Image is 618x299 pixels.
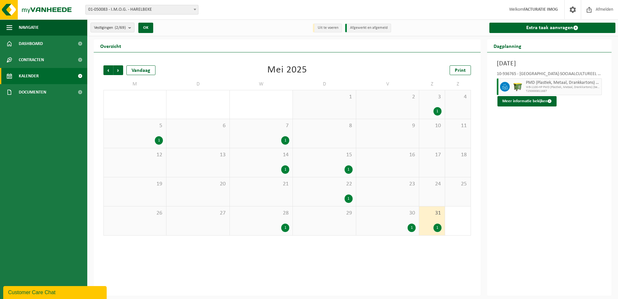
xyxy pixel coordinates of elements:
[19,52,44,68] span: Contracten
[293,78,356,90] td: D
[281,136,289,145] div: 1
[448,94,467,101] span: 4
[433,224,442,232] div: 1
[107,210,163,217] span: 26
[359,94,416,101] span: 2
[107,181,163,188] span: 19
[526,85,600,89] span: WB-1100-HP PMD (Plastiek, Metaal, Drankkartons) (bedrijven)
[281,165,289,174] div: 1
[19,68,39,84] span: Kalender
[230,78,293,90] td: W
[126,65,155,75] div: Vandaag
[422,210,442,217] span: 31
[296,210,352,217] span: 29
[233,122,289,129] span: 7
[107,122,163,129] span: 5
[170,151,226,159] span: 13
[85,5,198,15] span: 01-050083 - I.M.O.G. - HARELBEKE
[345,194,353,203] div: 1
[422,181,442,188] span: 24
[422,122,442,129] span: 10
[313,24,342,32] li: Uit te voeren
[267,65,307,75] div: Mei 2025
[19,84,46,100] span: Documenten
[448,151,467,159] span: 18
[113,65,123,75] span: Volgende
[233,151,289,159] span: 14
[19,19,39,36] span: Navigatie
[448,122,467,129] span: 11
[356,78,419,90] td: V
[91,23,134,32] button: Vestigingen(2/69)
[233,210,289,217] span: 28
[345,24,391,32] li: Afgewerkt en afgemeld
[170,210,226,217] span: 27
[296,122,352,129] span: 8
[94,23,126,33] span: Vestigingen
[155,136,163,145] div: 1
[526,80,600,85] span: PMD (Plastiek, Metaal, Drankkartons) (bedrijven)
[497,59,602,69] h3: [DATE]
[419,78,445,90] td: Z
[513,82,523,92] img: WB-1100-HPE-GN-50
[455,68,466,73] span: Print
[422,94,442,101] span: 3
[19,36,43,52] span: Dashboard
[115,26,126,30] count: (2/69)
[497,72,602,78] div: 10-936765 - [GEOGRAPHIC_DATA]-SOCIAALCULTUREEL CENTRUM DE [GEOGRAPHIC_DATA]
[526,89,600,93] span: T250000811687
[359,181,416,188] span: 23
[489,23,616,33] a: Extra taak aanvragen
[433,107,442,116] div: 1
[524,7,558,12] strong: FACTURATIE IMOG
[3,285,108,299] iframe: chat widget
[103,78,166,90] td: M
[359,122,416,129] span: 9
[296,94,352,101] span: 1
[86,5,198,14] span: 01-050083 - I.M.O.G. - HARELBEKE
[448,181,467,188] span: 25
[166,78,229,90] td: D
[445,78,471,90] td: Z
[296,151,352,159] span: 15
[450,65,471,75] a: Print
[170,181,226,188] span: 20
[107,151,163,159] span: 12
[497,96,557,106] button: Meer informatie bekijken
[408,224,416,232] div: 1
[138,23,153,33] button: OK
[487,39,528,52] h2: Dagplanning
[345,165,353,174] div: 1
[233,181,289,188] span: 21
[359,151,416,159] span: 16
[422,151,442,159] span: 17
[170,122,226,129] span: 6
[103,65,113,75] span: Vorige
[296,181,352,188] span: 22
[94,39,128,52] h2: Overzicht
[359,210,416,217] span: 30
[281,224,289,232] div: 1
